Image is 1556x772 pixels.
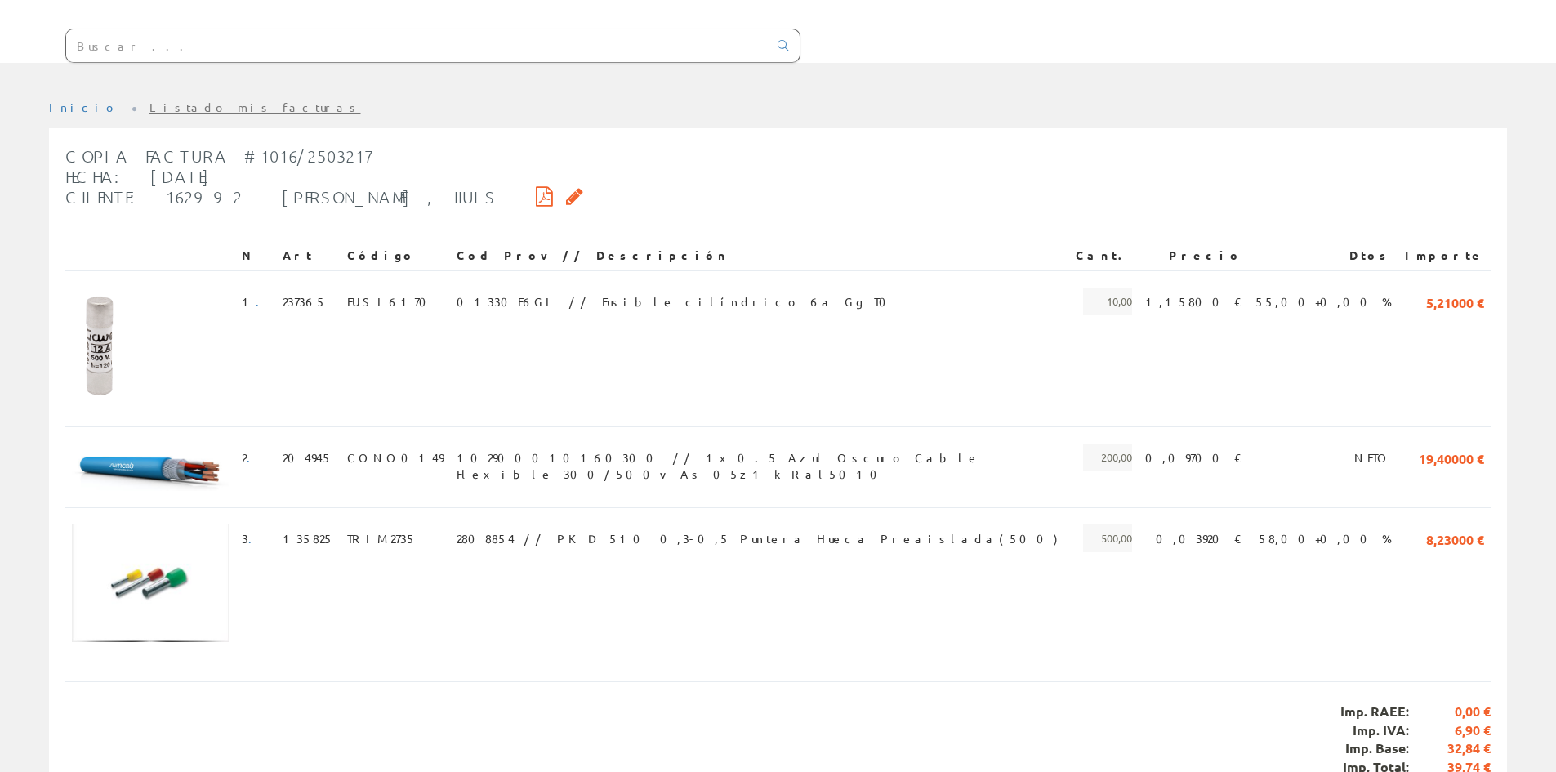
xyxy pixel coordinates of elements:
span: 6,90 € [1409,721,1491,740]
span: 1 [242,288,270,315]
th: Dtos [1249,241,1398,270]
span: NETO [1354,444,1392,471]
span: 102900010160300 // 1x0.5 Azul Oscuro Cable Flexible 300/500v As 05z1-k Ral5010 [457,444,1063,471]
span: 55,00+0,00 % [1255,288,1392,315]
th: N [235,241,276,270]
span: 237365 [283,288,327,315]
th: Art [276,241,341,270]
span: 10,00 [1083,288,1132,315]
span: 0,00 € [1409,703,1491,721]
a: . [256,294,270,309]
i: Solicitar por email copia de la factura [566,190,583,202]
a: . [248,531,262,546]
span: Copia Factura #1016/2503217 Fecha: [DATE] Cliente: 162992 - [PERSON_NAME] , LLUIS [65,146,497,207]
img: Foto artículo (192x144.18972332016) [72,524,229,642]
span: 204945 [283,444,332,471]
span: 0,09700 € [1145,444,1242,471]
a: Inicio [49,100,118,114]
span: FUSI6170 [347,288,436,315]
th: Cod Prov // Descripción [450,241,1069,270]
th: Precio [1139,241,1249,270]
img: Foto artículo (69x150) [72,288,128,410]
span: 32,84 € [1409,739,1491,758]
span: 2808854 // PKD 510 0,3-0,5 Puntera Hueca Preaislada(500) [457,524,1058,552]
span: 8,23000 € [1426,524,1484,552]
span: 58,00+0,00 % [1259,524,1392,552]
th: Cant. [1069,241,1139,270]
span: 135825 [283,524,334,552]
span: CONO0149 [347,444,444,471]
th: Importe [1398,241,1491,270]
th: Código [341,241,450,270]
a: . [247,450,261,465]
span: 5,21000 € [1426,288,1484,315]
span: 19,40000 € [1419,444,1484,471]
span: 01330F6GL // Fusible cilíndrico 6a Gg T0 [457,288,896,315]
span: 500,00 [1083,524,1132,552]
img: Foto artículo (192x57.6) [72,444,229,491]
span: 3 [242,524,262,552]
span: 0,03920 € [1156,524,1242,552]
span: 2 [242,444,261,471]
span: 200,00 [1083,444,1132,471]
a: Listado mis facturas [149,100,361,114]
i: Descargar PDF [536,190,553,202]
input: Buscar ... [66,29,768,62]
span: 1,15800 € [1145,288,1242,315]
span: TRIM2735 [347,524,417,552]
